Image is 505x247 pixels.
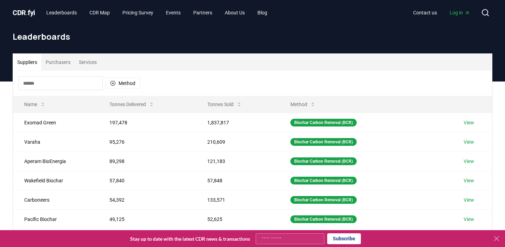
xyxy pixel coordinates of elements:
span: Log in [450,9,470,16]
a: CDR.fyi [13,8,35,18]
button: Services [75,54,101,71]
td: Carboneers [13,190,98,209]
a: Partners [188,6,218,19]
a: About Us [219,6,250,19]
div: Biochar Carbon Removal (BCR) [290,138,357,146]
a: View [464,138,474,145]
button: Method [285,97,321,111]
div: Biochar Carbon Removal (BCR) [290,215,357,223]
a: View [464,177,474,184]
div: Biochar Carbon Removal (BCR) [290,157,357,165]
td: Exomad Green [13,113,98,132]
a: CDR Map [84,6,115,19]
td: Aperam BioEnergia [13,151,98,171]
button: Suppliers [13,54,41,71]
td: 210,609 [196,132,279,151]
td: 89,298 [98,151,196,171]
button: Method [106,78,140,89]
nav: Main [41,6,273,19]
a: View [464,196,474,203]
td: Pacific Biochar [13,209,98,229]
button: Tonnes Sold [202,97,248,111]
td: 95,276 [98,132,196,151]
div: Biochar Carbon Removal (BCR) [290,177,357,184]
a: View [464,216,474,223]
td: 133,571 [196,190,279,209]
td: 52,625 [196,209,279,229]
td: Wakefield Biochar [13,171,98,190]
td: 57,848 [196,171,279,190]
button: Name [19,97,51,111]
a: Log in [444,6,476,19]
a: Contact us [408,6,443,19]
button: Purchasers [41,54,75,71]
a: Events [160,6,186,19]
nav: Main [408,6,476,19]
a: View [464,158,474,165]
td: 57,840 [98,171,196,190]
a: View [464,119,474,126]
span: . [26,8,28,17]
span: CDR fyi [13,8,35,17]
td: 1,837,817 [196,113,279,132]
a: Pricing Survey [117,6,159,19]
a: Leaderboards [41,6,82,19]
td: 49,125 [98,209,196,229]
h1: Leaderboards [13,31,492,42]
div: Biochar Carbon Removal (BCR) [290,196,357,204]
td: Varaha [13,132,98,151]
button: Tonnes Delivered [104,97,160,111]
a: Blog [252,6,273,19]
td: 54,392 [98,190,196,209]
td: 197,478 [98,113,196,132]
td: 121,183 [196,151,279,171]
div: Biochar Carbon Removal (BCR) [290,119,357,126]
